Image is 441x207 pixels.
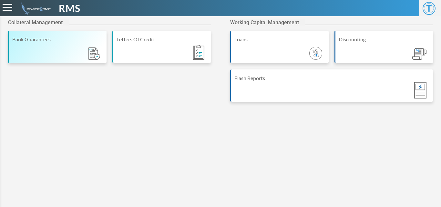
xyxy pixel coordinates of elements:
a: Flash Reports Module_ic [230,69,433,108]
h2: Working Capital Management [230,19,305,26]
div: Discounting [339,36,430,43]
a: Loans Module_ic [230,31,329,69]
img: Module_ic [88,47,100,60]
img: Module_ic [414,82,426,98]
div: Letters Of Credit [117,36,208,43]
a: Discounting Module_ic [334,31,433,69]
h2: Collateral Management [8,19,69,26]
img: Module_ic [412,48,426,60]
a: Letters Of Credit Module_ic [112,31,211,69]
a: Bank Guarantees Module_ic [8,31,107,69]
div: Flash Reports [234,74,430,82]
div: Loans [234,36,325,43]
img: admin [19,2,51,15]
img: Module_ic [309,47,322,60]
div: Bank Guarantees [12,36,103,43]
span: RMS [59,1,80,16]
span: T [423,2,436,15]
img: Module_ic [193,45,204,60]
